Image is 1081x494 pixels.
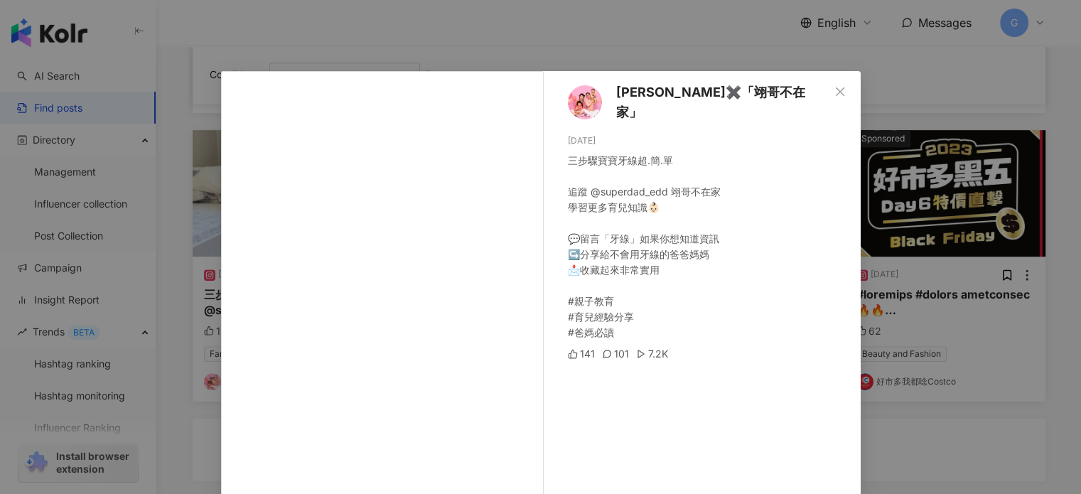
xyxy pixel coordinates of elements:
[568,85,602,119] img: KOL Avatar
[636,346,668,362] div: 7.2K
[602,346,629,362] div: 101
[834,86,846,97] span: close
[568,134,849,148] div: [DATE]
[826,77,854,106] button: Close
[568,82,829,123] a: KOL Avatar[PERSON_NAME]✖️「翊哥不在家」
[568,153,849,340] div: 三步驟寶寶牙線超.簡.單 追蹤 @superdad_edd 翊哥不在家 學習更多育兒知識👶🏻 💬留言「牙線」如果你想知道資訊 ↪️分享給不會用牙線的爸爸媽媽 📩收藏起來非常實用 #親子教育 #育...
[616,82,829,123] span: [PERSON_NAME]✖️「翊哥不在家」
[568,346,595,362] div: 141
